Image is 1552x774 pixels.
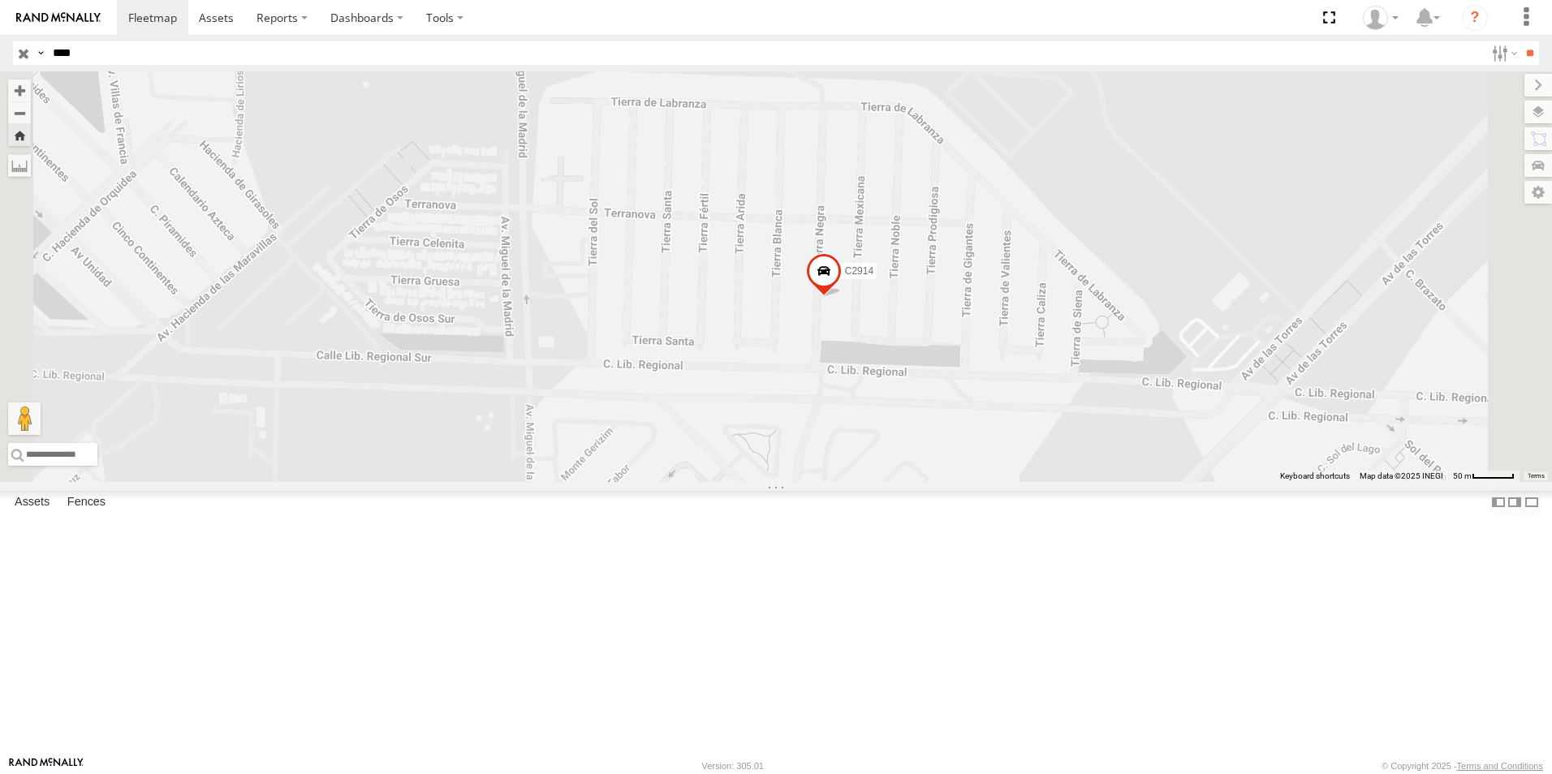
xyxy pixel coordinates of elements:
[34,41,47,65] label: Search Query
[8,402,41,435] button: Drag Pegman onto the map to open Street View
[702,761,764,771] div: Version: 305.01
[1528,473,1545,479] a: Terms
[8,124,31,146] button: Zoom Home
[1448,471,1520,482] button: Map Scale: 50 m per 49 pixels
[59,491,114,514] label: Fences
[8,101,31,124] button: Zoom out
[1360,471,1443,480] span: Map data ©2025 INEGI
[845,266,873,277] span: C2914
[1280,471,1350,482] button: Keyboard shortcuts
[6,491,58,514] label: Assets
[1382,761,1543,771] div: © Copyright 2025 -
[1524,181,1552,204] label: Map Settings
[1357,6,1404,30] div: Jonathan Soto
[1507,491,1523,514] label: Dock Summary Table to the Right
[1457,761,1543,771] a: Terms and Conditions
[9,758,84,774] a: Visit our Website
[1453,471,1472,480] span: 50 m
[16,12,101,24] img: rand-logo.svg
[8,154,31,177] label: Measure
[8,80,31,101] button: Zoom in
[1490,491,1507,514] label: Dock Summary Table to the Left
[1462,5,1488,31] i: ?
[1485,41,1520,65] label: Search Filter Options
[1524,491,1540,514] label: Hide Summary Table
